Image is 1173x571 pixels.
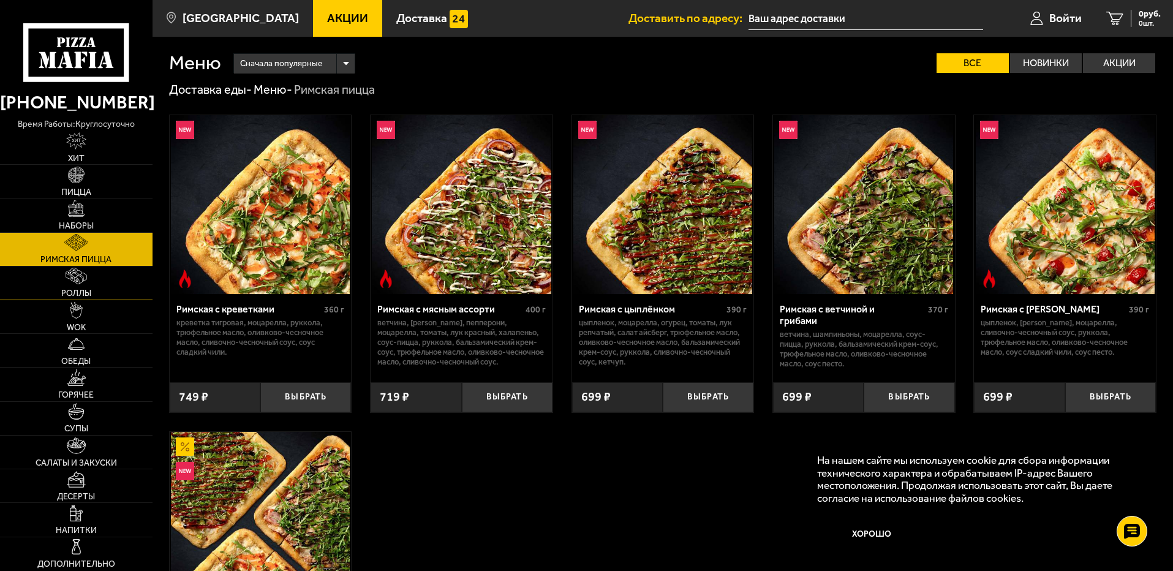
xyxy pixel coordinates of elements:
img: Римская с мясным ассорти [372,115,551,294]
span: 0 шт. [1139,20,1161,27]
img: Римская с цыплёнком [573,115,752,294]
img: Острое блюдо [980,270,998,288]
img: Новинка [980,121,998,139]
img: 15daf4d41897b9f0e9f617042186c801.svg [450,10,468,28]
span: Хит [68,154,85,163]
a: НовинкаОстрое блюдоРимская с мясным ассорти [371,115,553,294]
div: Римская с ветчиной и грибами [780,303,925,327]
label: Все [937,53,1009,73]
img: Римская с томатами черри [976,115,1155,294]
span: Наборы [59,222,94,230]
span: 749 ₽ [179,391,208,403]
span: Горячее [58,391,94,399]
a: НовинкаОстрое блюдоРимская с томатами черри [974,115,1156,294]
span: Пицца [61,188,91,197]
span: Десерты [57,493,95,501]
label: Акции [1083,53,1155,73]
a: НовинкаРимская с ветчиной и грибами [773,115,955,294]
label: Новинки [1010,53,1082,73]
a: НовинкаРимская с цыплёнком [572,115,754,294]
p: ветчина, [PERSON_NAME], пепперони, моцарелла, томаты, лук красный, халапеньо, соус-пицца, руккола... [377,318,546,367]
p: На нашем сайте мы используем cookie для сбора информации технического характера и обрабатываем IP... [817,454,1137,505]
button: Выбрать [663,382,753,412]
span: 360 г [324,304,344,315]
span: Доставка [396,12,447,24]
span: Римская пицца [40,255,111,264]
img: Новинка [176,462,194,480]
span: 719 ₽ [380,391,409,403]
div: Римская с креветками [176,303,322,315]
div: Римская с мясным ассорти [377,303,522,315]
p: ветчина, шампиньоны, моцарелла, соус-пицца, руккола, бальзамический крем-соус, трюфельное масло, ... [780,330,948,369]
span: 0 руб. [1139,10,1161,18]
span: 699 ₽ [983,391,1013,403]
img: Римская с ветчиной и грибами [774,115,953,294]
img: Острое блюдо [377,270,395,288]
h1: Меню [169,53,221,73]
img: Новинка [176,121,194,139]
img: Новинка [578,121,597,139]
button: Хорошо [817,516,927,553]
input: Ваш адрес доставки [749,7,983,30]
a: Меню- [254,82,292,97]
span: 400 г [526,304,546,315]
span: Акции [327,12,368,24]
span: Дополнительно [37,560,115,569]
img: Острое блюдо [176,270,194,288]
div: Римская с [PERSON_NAME] [981,303,1126,315]
span: Сначала популярные [240,52,322,75]
span: Обеды [61,357,91,366]
span: Роллы [61,289,91,298]
img: Римская с креветками [171,115,350,294]
button: Выбрать [462,382,553,412]
p: цыпленок, моцарелла, огурец, томаты, лук репчатый, салат айсберг, трюфельное масло, оливково-чесн... [579,318,747,367]
a: Доставка еды- [169,82,252,97]
p: цыпленок, [PERSON_NAME], моцарелла, сливочно-чесночный соус, руккола, трюфельное масло, оливково-... [981,318,1149,357]
button: Выбрать [864,382,954,412]
a: НовинкаОстрое блюдоРимская с креветками [170,115,352,294]
img: Акционный [176,437,194,456]
span: Доставить по адресу: [628,12,749,24]
span: [GEOGRAPHIC_DATA] [183,12,299,24]
span: Супы [64,425,88,433]
button: Выбрать [1065,382,1156,412]
span: WOK [67,323,86,332]
img: Новинка [779,121,798,139]
div: Римская пицца [294,82,375,98]
span: 699 ₽ [782,391,812,403]
span: Салаты и закуски [36,459,117,467]
span: 390 г [726,304,747,315]
span: 390 г [1129,304,1149,315]
span: Напитки [56,526,97,535]
span: 370 г [928,304,948,315]
span: Войти [1049,12,1082,24]
p: креветка тигровая, моцарелла, руккола, трюфельное масло, оливково-чесночное масло, сливочно-чесно... [176,318,345,357]
div: Римская с цыплёнком [579,303,724,315]
img: Новинка [377,121,395,139]
button: Выбрать [260,382,351,412]
span: 699 ₽ [581,391,611,403]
